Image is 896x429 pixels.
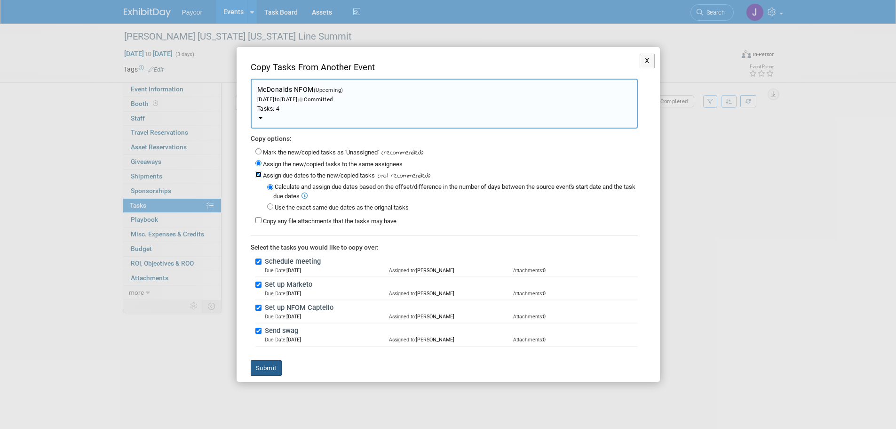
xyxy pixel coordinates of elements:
[263,149,379,156] label: Mark the new/copied tasks as 'Unassigned'
[273,183,635,200] label: Calculate and assign due dates based on the offset/difference in the number of days between the s...
[251,235,638,252] div: Select the tasks you would like to copy over:
[265,267,286,274] span: Due Date:
[263,218,396,225] label: Copy any file attachments that the tasks may have
[262,257,638,267] label: Schedule meeting
[314,87,343,93] span: (Upcoming)
[265,290,389,297] td: [DATE]
[251,134,638,144] div: Copy options:
[513,336,637,343] td: 0
[389,313,513,320] td: [PERSON_NAME]
[389,290,513,297] td: [PERSON_NAME]
[513,337,543,343] span: Attachments:
[379,148,423,158] span: (recommended)
[265,291,286,297] span: Due Date:
[389,314,416,320] span: Assigned to:
[275,204,409,211] label: Use the exact same due dates as the orignal tasks
[257,105,631,113] div: Tasks: 4
[513,290,637,297] td: 0
[265,267,389,274] td: [DATE]
[263,161,403,168] label: Assign the new/copied tasks to the same assignees
[265,314,286,320] span: Due Date:
[265,313,389,320] td: [DATE]
[513,267,543,274] span: Attachments:
[265,337,286,343] span: Due Date:
[513,314,543,320] span: Attachments:
[275,96,280,103] span: to
[257,86,631,113] span: McDonalds NFOM
[257,87,349,103] span: [DATE] [DATE] Committed
[263,172,375,179] label: Assign due dates to the new/copied tasks
[389,267,513,274] td: [PERSON_NAME]
[262,280,638,290] label: Set up Marketo
[513,291,543,297] span: Attachments:
[265,336,389,343] td: [DATE]
[389,336,513,343] td: [PERSON_NAME]
[513,267,637,274] td: 0
[389,267,416,274] span: Assigned to:
[251,360,282,376] button: Submit
[262,326,638,336] label: Send swag
[513,313,637,320] td: 0
[389,337,416,343] span: Assigned to:
[262,303,638,313] label: Set up NFOM Captello
[640,54,655,68] button: X
[389,291,416,297] span: Assigned to:
[251,61,638,78] div: Copy Tasks From Another Event
[251,79,638,129] button: McDonalds NFOM(Upcoming)[DATE]to[DATE]CommittedTasks: 4
[375,171,430,181] span: (not recommended)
